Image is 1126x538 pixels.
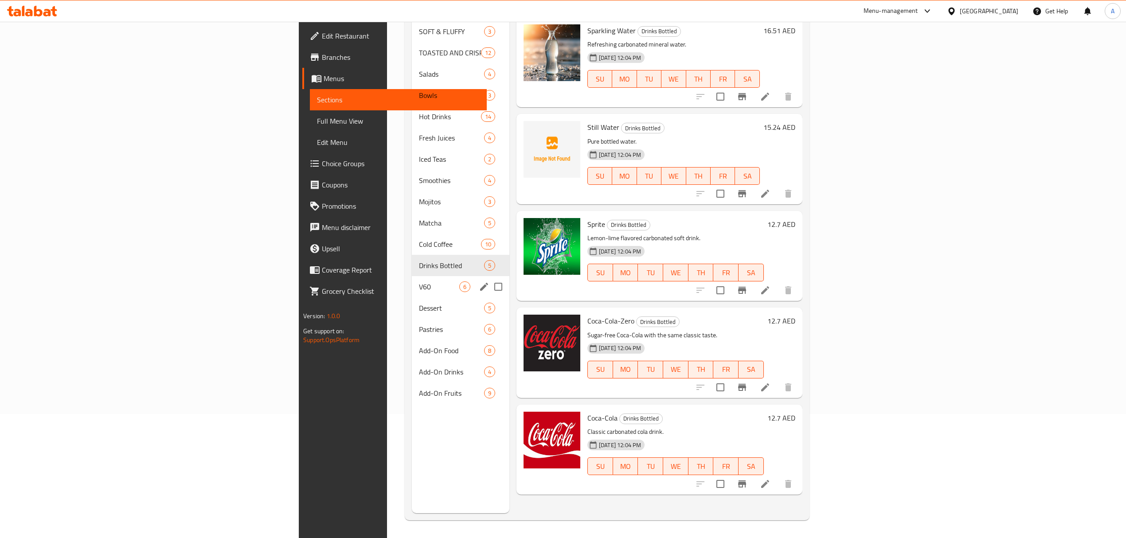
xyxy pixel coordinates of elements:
span: Choice Groups [322,158,480,169]
span: MO [616,170,633,183]
div: Mojitos3 [412,191,509,212]
a: Edit menu item [760,382,770,393]
span: FR [717,363,735,376]
div: items [484,69,495,79]
div: Add-On Fruits [419,388,484,398]
div: Fresh Juices4 [412,127,509,148]
a: Menu disclaimer [302,217,487,238]
span: 6 [460,283,470,291]
span: 5 [485,261,495,270]
span: Still Water [587,121,619,134]
span: FR [714,73,731,86]
div: items [484,90,495,101]
span: Smoothies [419,175,484,186]
span: SU [591,363,610,376]
span: Drinks Bottled [637,317,679,327]
span: Menu disclaimer [322,222,480,233]
span: Upsell [322,243,480,254]
span: Coverage Report [322,265,480,275]
p: Sugar-free Coca-Cola with the same classic taste. [587,330,764,341]
div: [GEOGRAPHIC_DATA] [960,6,1018,16]
div: items [484,324,495,335]
button: TU [638,457,663,475]
div: Matcha [419,218,484,228]
span: Fresh Juices [419,133,484,143]
p: Refreshing carbonated mineral water. [587,39,760,50]
div: items [484,218,495,228]
button: delete [778,86,799,107]
span: Select to update [711,87,730,106]
span: A [1111,6,1114,16]
p: Classic carbonated cola drink. [587,426,764,437]
button: delete [778,280,799,301]
span: [DATE] 12:04 PM [595,441,645,449]
a: Menus [302,68,487,89]
span: TH [692,363,710,376]
div: Smoothies4 [412,170,509,191]
span: 1.0.0 [327,310,340,322]
div: SOFT & FLUFFY [419,26,484,37]
div: Add-On Fruits9 [412,382,509,404]
div: items [484,260,495,271]
span: Menus [324,73,480,84]
span: SA [739,170,756,183]
span: Drinks Bottled [620,413,662,424]
div: items [481,111,495,122]
span: [DATE] 12:04 PM [595,54,645,62]
span: MO [617,460,635,473]
span: 14 [481,113,495,121]
div: Drinks Bottled [637,26,681,37]
div: Drinks Bottled [636,316,680,327]
span: FR [714,170,731,183]
a: Choice Groups [302,153,487,174]
button: MO [613,457,638,475]
button: TH [686,167,711,185]
span: FR [717,266,735,279]
span: TH [690,73,707,86]
span: TU [641,460,660,473]
span: Select to update [711,378,730,397]
span: Add-On Drinks [419,366,484,377]
span: Full Menu View [317,116,480,126]
button: Branch-specific-item [731,280,753,301]
div: Drinks Bottled [419,260,484,271]
a: Coverage Report [302,259,487,281]
div: items [481,47,495,58]
div: Iced Teas [419,154,484,164]
div: Cold Coffee10 [412,234,509,255]
span: TU [641,266,660,279]
div: SOFT & FLUFFY3 [412,21,509,42]
a: Edit menu item [760,285,770,296]
span: 3 [485,27,495,36]
span: Drinks Bottled [607,220,650,230]
a: Promotions [302,195,487,217]
span: 2 [485,155,495,164]
button: MO [612,70,637,88]
span: WE [665,73,682,86]
span: 9 [485,389,495,398]
a: Edit Restaurant [302,25,487,47]
button: TH [688,361,714,378]
span: TOASTED AND CRISPY [419,47,481,58]
a: Full Menu View [310,110,487,132]
span: 4 [485,70,495,78]
div: Hot Drinks14 [412,106,509,127]
span: Sparkling Water [587,24,636,37]
button: TU [638,361,663,378]
button: Branch-specific-item [731,473,753,495]
a: Support.OpsPlatform [303,334,360,346]
button: delete [778,183,799,204]
div: Salads [419,69,484,79]
span: Get support on: [303,325,344,337]
span: WE [667,266,685,279]
span: SU [591,460,610,473]
button: FR [713,361,739,378]
button: TU [638,264,663,281]
h6: 12.7 AED [767,218,795,230]
button: TH [688,264,714,281]
img: Sprite [524,218,580,275]
button: WE [661,167,686,185]
button: FR [711,70,735,88]
span: TH [692,266,710,279]
span: Select to update [711,475,730,493]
